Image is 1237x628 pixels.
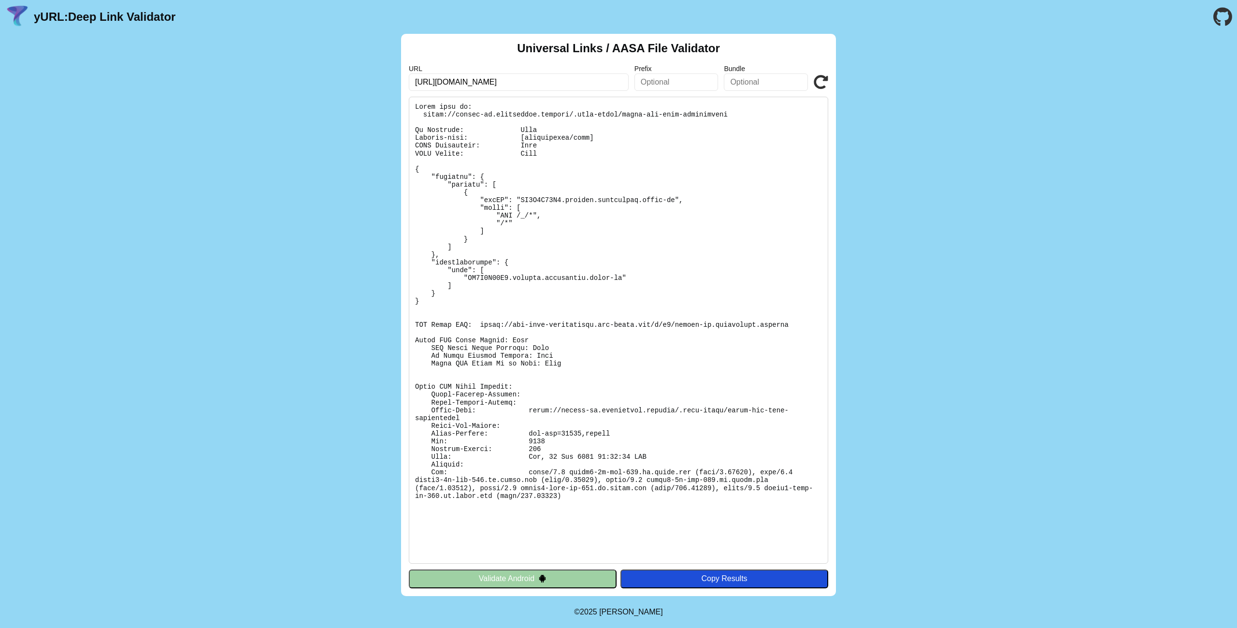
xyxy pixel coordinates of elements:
[620,570,828,588] button: Copy Results
[724,73,808,91] input: Optional
[538,574,547,583] img: droidIcon.svg
[580,608,597,616] span: 2025
[634,65,719,73] label: Prefix
[409,73,629,91] input: Required
[409,570,617,588] button: Validate Android
[5,4,30,29] img: yURL Logo
[409,97,828,564] pre: Lorem ipsu do: sitam://consec-ad.elitseddoe.tempori/.utla-etdol/magna-ali-enim-adminimveni Qu Nos...
[517,42,720,55] h2: Universal Links / AASA File Validator
[599,608,663,616] a: Michael Ibragimchayev's Personal Site
[574,596,662,628] footer: ©
[634,73,719,91] input: Optional
[625,574,823,583] div: Copy Results
[409,65,629,73] label: URL
[34,10,175,24] a: yURL:Deep Link Validator
[724,65,808,73] label: Bundle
